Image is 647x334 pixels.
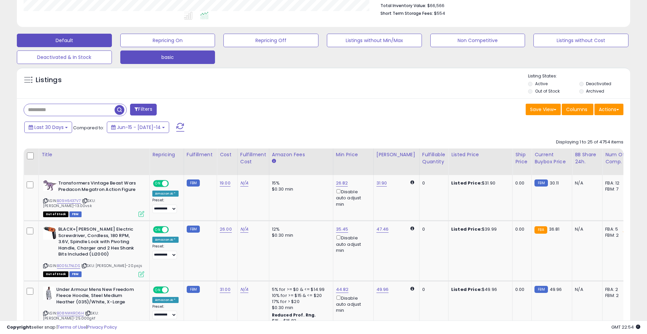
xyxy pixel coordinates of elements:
button: Listings without Cost [533,34,628,47]
div: Fulfillment [187,151,214,158]
small: FBM [187,179,200,187]
span: Columns [566,106,587,113]
strong: Copyright [7,324,31,330]
a: 26.82 [336,180,348,187]
button: basic [120,51,215,64]
button: Last 30 Days [24,122,72,133]
label: Deactivated [586,81,611,87]
span: 2025-08-14 22:54 GMT [611,324,640,330]
span: ON [154,287,162,293]
small: FBM [187,226,200,233]
small: FBM [187,286,200,293]
div: 0.00 [515,287,526,293]
a: N/A [240,226,248,233]
div: FBM: 7 [605,186,627,192]
div: Repricing [152,151,181,158]
b: Reduced Prof. Rng. [272,312,316,318]
b: Listed Price: [451,226,482,232]
b: Under Armour Mens New Freedom Fleece Hoodie, Steel Medium Heather (035)/White, X-Large [56,287,138,307]
span: Jun-15 - [DATE]-14 [117,124,161,131]
div: 0 [422,287,443,293]
div: Disable auto adjust min [336,294,368,314]
div: seller snap | | [7,324,117,331]
div: 12% [272,226,328,232]
span: All listings that are currently out of stock and unavailable for purchase on Amazon [43,271,68,277]
img: 41cJKr7sZVL._SL40_.jpg [43,180,57,191]
div: Min Price [336,151,371,158]
div: N/A [575,287,597,293]
div: Num of Comp. [605,151,630,165]
a: Terms of Use [58,324,86,330]
div: N/A [575,180,597,186]
span: ON [154,181,162,187]
small: FBM [534,286,548,293]
div: $0.30 min [272,305,328,311]
button: Default [17,34,112,47]
div: Preset: [152,244,179,259]
a: 44.82 [336,286,349,293]
span: OFF [168,181,179,187]
a: B08NWKRD6H [57,310,84,316]
a: 31.00 [220,286,230,293]
button: Columns [562,104,593,115]
b: Transformers Vintage Beast Wars Predacon Megatron Action Figure [58,180,140,194]
div: Fulfillable Quantity [422,151,445,165]
div: $49.96 [451,287,507,293]
label: Archived [586,88,604,94]
span: FBM [69,271,82,277]
li: $66,566 [380,1,618,9]
div: Amazon Fees [272,151,330,158]
button: Repricing Off [223,34,318,47]
a: 31.90 [376,180,387,187]
span: 49.96 [550,286,562,293]
span: OFF [168,227,179,233]
div: $0.30 min [272,186,328,192]
button: Repricing On [120,34,215,47]
div: 15% [272,180,328,186]
b: Listed Price: [451,286,482,293]
a: 47.46 [376,226,389,233]
span: All listings that are currently out of stock and unavailable for purchase on Amazon [43,211,68,217]
div: Fulfillment Cost [240,151,266,165]
div: Ship Price [515,151,529,165]
span: 36.81 [549,226,560,232]
div: 5% for >= $0 & <= $14.99 [272,287,328,293]
small: FBM [534,179,548,187]
div: Current Buybox Price [534,151,569,165]
span: FBM [69,211,82,217]
button: Save View [526,104,561,115]
p: Listing States: [528,73,630,79]
a: 49.96 [376,286,389,293]
div: Amazon AI * [152,297,179,303]
a: 26.00 [220,226,232,233]
span: Compared to: [73,125,104,131]
span: OFF [168,287,179,293]
span: $554 [434,10,445,16]
span: | SKU: [PERSON_NAME]-20.psjs [81,263,143,268]
button: Actions [594,104,623,115]
div: $31.90 [451,180,507,186]
div: 0.00 [515,180,526,186]
div: Disable auto adjust min [336,188,368,207]
div: FBA: 12 [605,180,627,186]
span: ON [154,227,162,233]
img: 41Jzn2Q0tJL._SL40_.jpg [43,287,55,300]
div: ASIN: [43,180,144,216]
div: FBM: 2 [605,232,627,238]
div: $39.99 [451,226,507,232]
div: N/A [575,226,597,232]
div: 10% for >= $15 & <= $20 [272,293,328,299]
small: Amazon Fees. [272,158,276,164]
div: Preset: [152,304,179,320]
label: Active [535,81,548,87]
div: Displaying 1 to 25 of 4754 items [556,139,623,145]
div: Disable auto adjust min [336,234,368,254]
div: Title [41,151,147,158]
span: 30.11 [550,180,559,186]
div: 17% for > $20 [272,299,328,305]
button: Filters [130,104,156,115]
div: FBA: 2 [605,287,627,293]
div: Listed Price [451,151,510,158]
a: B09H5437V7 [57,198,81,204]
b: Listed Price: [451,180,482,186]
